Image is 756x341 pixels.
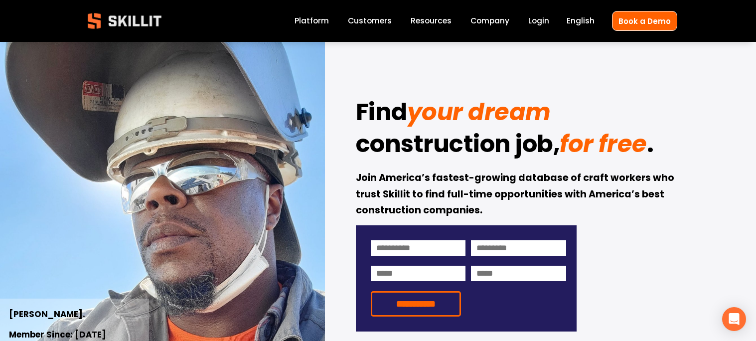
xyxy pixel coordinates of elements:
[356,170,676,219] strong: Join America’s fastest-growing database of craft workers who trust Skillit to find full-time oppo...
[567,14,595,28] div: language picker
[612,11,677,30] a: Book a Demo
[560,127,646,161] em: for free
[9,308,85,322] strong: [PERSON_NAME].
[79,6,170,36] img: Skillit
[295,14,329,28] a: Platform
[348,14,392,28] a: Customers
[411,15,452,26] span: Resources
[407,95,551,129] em: your dream
[528,14,549,28] a: Login
[356,126,560,167] strong: construction job,
[411,14,452,28] a: folder dropdown
[722,307,746,331] div: Open Intercom Messenger
[647,126,654,167] strong: .
[356,94,407,135] strong: Find
[470,14,509,28] a: Company
[567,15,595,26] span: English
